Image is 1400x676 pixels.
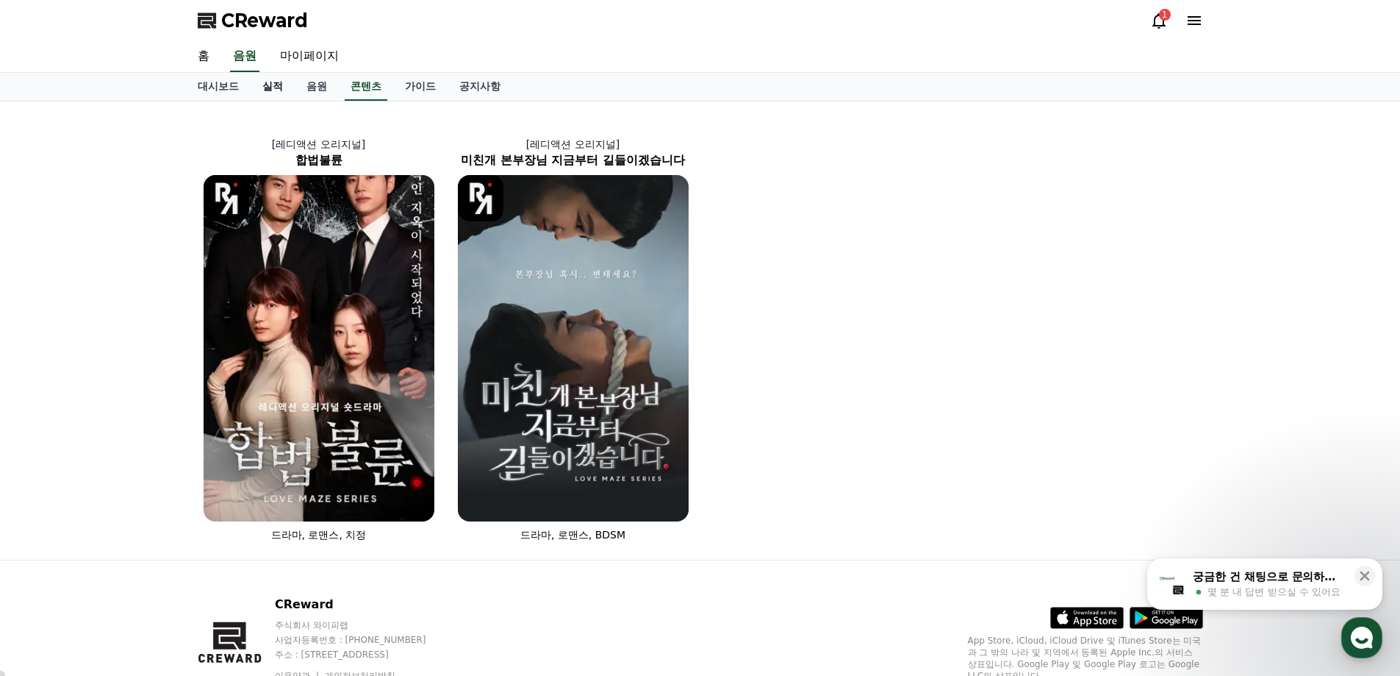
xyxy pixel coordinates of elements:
[268,41,351,72] a: 마이페이지
[446,125,700,554] a: [레디액션 오리지널] 미친개 본부장님 지금부터 길들이겠습니다 미친개 본부장님 지금부터 길들이겠습니다 [object Object] Logo 드라마, 로맨스, BDSM
[186,41,221,72] a: 홈
[192,152,446,169] h2: 합법불륜
[446,152,700,169] h2: 미친개 본부장님 지금부터 길들이겠습니다
[221,9,308,32] span: CReward
[192,125,446,554] a: [레디액션 오리지널] 합법불륜 합법불륜 [object Object] Logo 드라마, 로맨스, 치정
[275,634,454,646] p: 사업자등록번호 : [PHONE_NUMBER]
[190,466,282,503] a: 설정
[275,649,454,661] p: 주소 : [STREET_ADDRESS]
[295,73,339,101] a: 음원
[345,73,387,101] a: 콘텐츠
[458,175,504,221] img: [object Object] Logo
[1150,12,1168,29] a: 1
[275,619,454,631] p: 주식회사 와이피랩
[275,596,454,613] p: CReward
[198,9,308,32] a: CReward
[393,73,448,101] a: 가이드
[230,41,259,72] a: 음원
[446,137,700,152] p: [레디액션 오리지널]
[1159,9,1171,21] div: 1
[46,488,55,500] span: 홈
[520,529,625,541] span: 드라마, 로맨스, BDSM
[186,73,251,101] a: 대시보드
[271,529,367,541] span: 드라마, 로맨스, 치정
[227,488,245,500] span: 설정
[458,175,689,522] img: 미친개 본부장님 지금부터 길들이겠습니다
[448,73,512,101] a: 공지사항
[4,466,97,503] a: 홈
[251,73,295,101] a: 실적
[97,466,190,503] a: 대화
[204,175,250,221] img: [object Object] Logo
[204,175,434,522] img: 합법불륜
[134,489,152,501] span: 대화
[192,137,446,152] p: [레디액션 오리지널]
